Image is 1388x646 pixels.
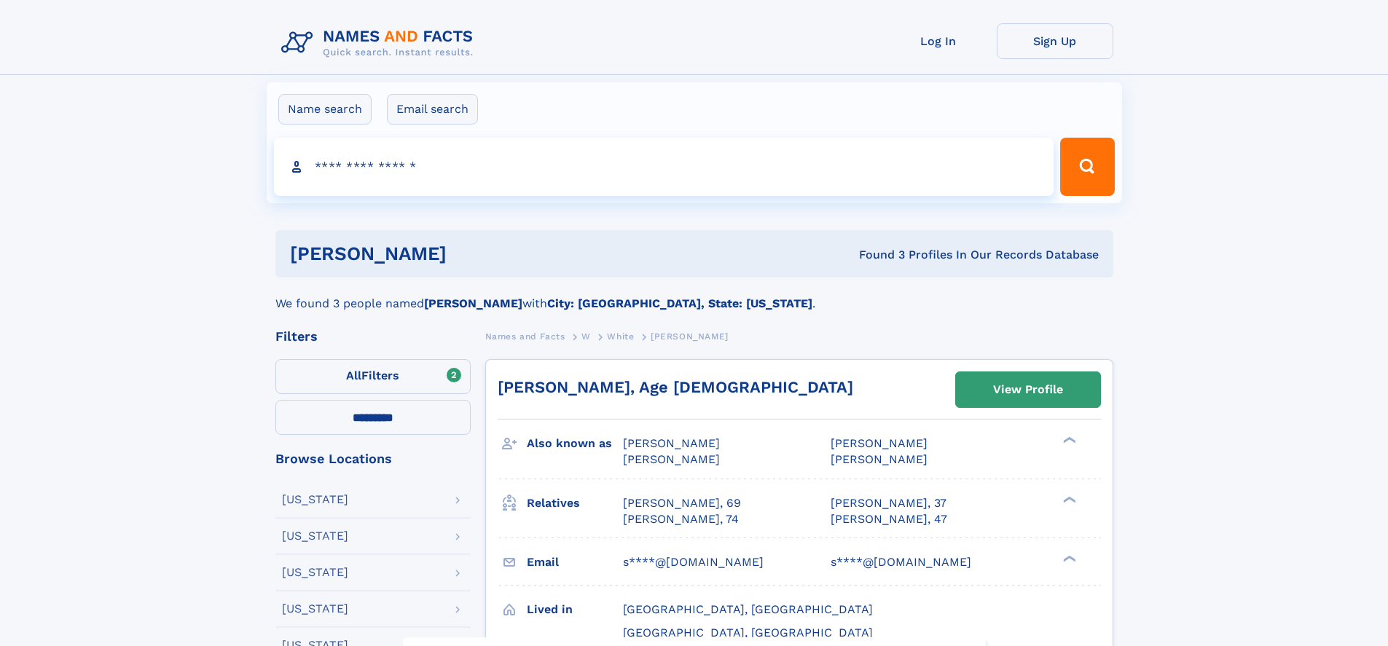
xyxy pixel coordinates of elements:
[282,567,348,578] div: [US_STATE]
[831,452,928,466] span: [PERSON_NAME]
[831,511,947,527] a: [PERSON_NAME], 47
[290,245,653,263] h1: [PERSON_NAME]
[282,530,348,542] div: [US_STATE]
[997,23,1113,59] a: Sign Up
[623,511,739,527] a: [PERSON_NAME], 74
[547,296,812,310] b: City: [GEOGRAPHIC_DATA], State: [US_STATE]
[275,330,471,343] div: Filters
[581,331,591,342] span: W
[282,494,348,505] div: [US_STATE]
[607,327,634,345] a: White
[527,550,623,575] h3: Email
[956,372,1100,407] a: View Profile
[527,431,623,456] h3: Also known as
[623,602,873,616] span: [GEOGRAPHIC_DATA], [GEOGRAPHIC_DATA]
[831,495,946,511] a: [PERSON_NAME], 37
[1059,554,1077,563] div: ❯
[275,277,1113,312] div: We found 3 people named with .
[623,452,720,466] span: [PERSON_NAME]
[1060,138,1114,196] button: Search Button
[653,247,1099,263] div: Found 3 Profiles In Our Records Database
[498,378,853,396] a: [PERSON_NAME], Age [DEMOGRAPHIC_DATA]
[527,491,623,516] h3: Relatives
[274,138,1054,196] input: search input
[1059,495,1077,504] div: ❯
[623,436,720,450] span: [PERSON_NAME]
[880,23,997,59] a: Log In
[275,359,471,394] label: Filters
[623,495,741,511] a: [PERSON_NAME], 69
[623,626,873,639] span: [GEOGRAPHIC_DATA], [GEOGRAPHIC_DATA]
[831,436,928,450] span: [PERSON_NAME]
[485,327,565,345] a: Names and Facts
[282,603,348,615] div: [US_STATE]
[424,296,522,310] b: [PERSON_NAME]
[651,331,729,342] span: [PERSON_NAME]
[275,452,471,465] div: Browse Locations
[607,331,634,342] span: White
[993,373,1063,406] div: View Profile
[346,369,361,382] span: All
[527,597,623,622] h3: Lived in
[581,327,591,345] a: W
[278,94,372,125] label: Name search
[387,94,478,125] label: Email search
[275,23,485,63] img: Logo Names and Facts
[1059,436,1077,445] div: ❯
